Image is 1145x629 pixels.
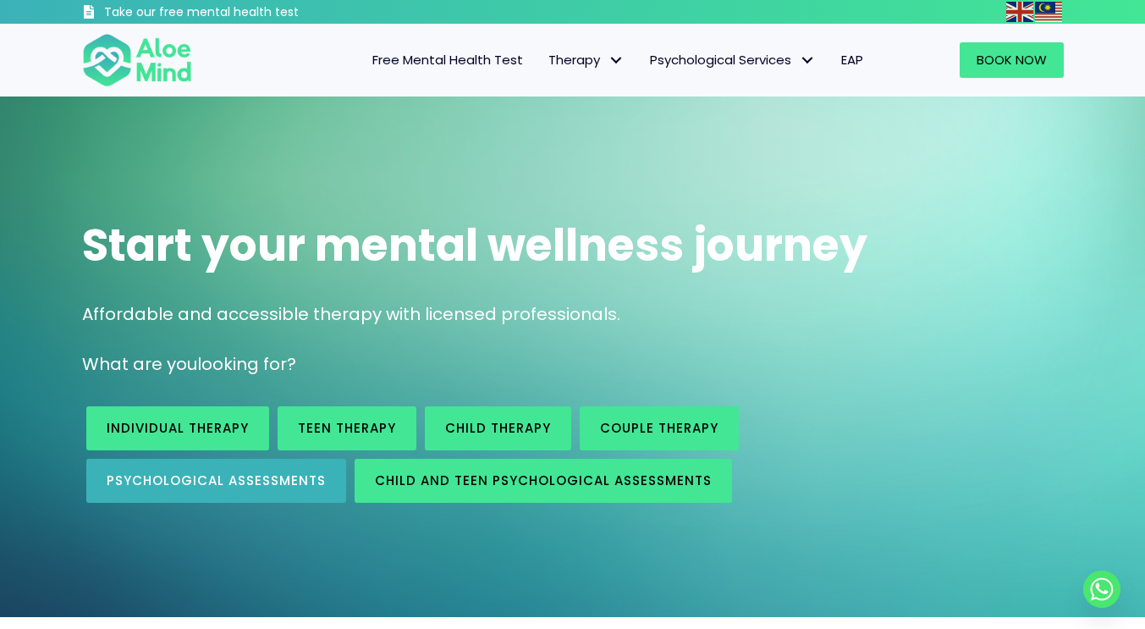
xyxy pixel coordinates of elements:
a: Book Now [960,42,1064,78]
a: Child and Teen Psychological assessments [355,459,732,503]
span: Psychological Services [650,51,816,69]
a: Couple therapy [580,406,739,450]
a: English [1006,2,1035,21]
span: EAP [841,51,863,69]
span: Teen Therapy [298,419,396,437]
span: Child Therapy [445,419,551,437]
span: Therapy: submenu [604,48,629,73]
img: ms [1035,2,1062,22]
span: Free Mental Health Test [372,51,523,69]
a: Individual therapy [86,406,269,450]
a: Take our free mental health test [82,4,389,24]
span: Therapy [548,51,625,69]
a: Psychological assessments [86,459,346,503]
a: Whatsapp [1083,571,1120,608]
p: Affordable and accessible therapy with licensed professionals. [82,302,1064,327]
span: Psychological Services: submenu [795,48,820,73]
img: Aloe mind Logo [82,32,192,88]
a: Free Mental Health Test [360,42,536,78]
a: EAP [828,42,876,78]
a: Psychological ServicesPsychological Services: submenu [637,42,828,78]
span: What are you [82,352,197,376]
a: Child Therapy [425,406,571,450]
a: Teen Therapy [278,406,416,450]
span: looking for? [197,352,296,376]
img: en [1006,2,1033,22]
a: TherapyTherapy: submenu [536,42,637,78]
span: Start your mental wellness journey [82,214,867,276]
span: Child and Teen Psychological assessments [375,472,712,489]
span: Psychological assessments [107,472,326,489]
span: Book Now [977,51,1047,69]
span: Couple therapy [600,419,718,437]
span: Individual therapy [107,419,249,437]
nav: Menu [214,42,876,78]
h3: Take our free mental health test [104,4,389,21]
a: Malay [1035,2,1064,21]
